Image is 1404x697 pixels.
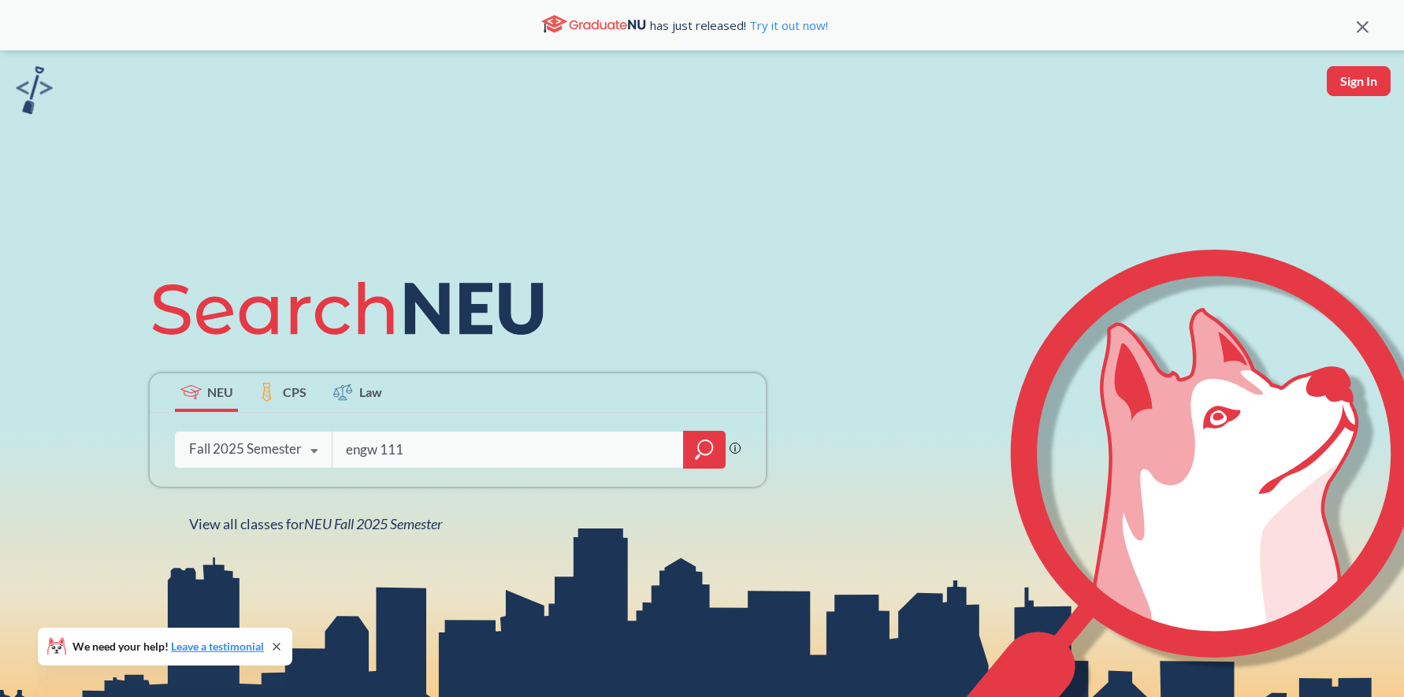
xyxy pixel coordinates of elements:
img: sandbox logo [16,66,53,114]
input: Class, professor, course number, "phrase" [344,433,672,466]
span: Law [359,383,382,401]
svg: magnifying glass [695,439,714,461]
span: NEU Fall 2025 Semester [304,515,442,532]
a: Leave a testimonial [171,640,264,653]
span: NEU [207,383,233,401]
button: Sign In [1327,66,1391,96]
span: View all classes for [189,515,442,532]
a: sandbox logo [16,66,53,119]
span: CPS [283,383,306,401]
span: We need your help! [72,641,264,652]
span: has just released! [650,17,828,34]
div: magnifying glass [683,431,726,469]
div: Fall 2025 Semester [189,440,302,458]
a: Try it out now! [746,17,828,33]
